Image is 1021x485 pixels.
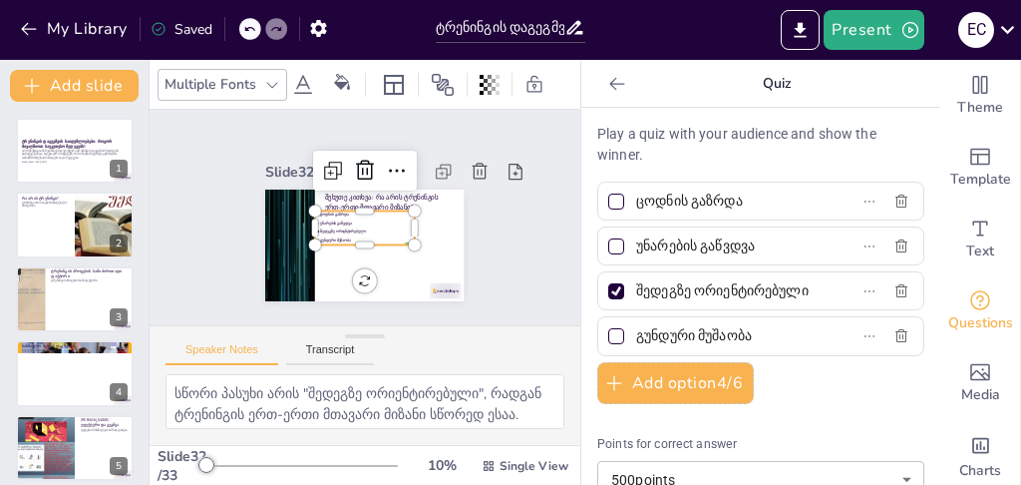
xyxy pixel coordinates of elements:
p: [PERSON_NAME] ეფექტური დაგეგმვა [81,417,128,428]
input: Insert title [436,13,565,42]
div: Add text boxes [940,204,1020,275]
div: 10 % [418,456,466,475]
div: Saved [151,20,212,39]
p: ამ პრეზენტაციაში შევისწავლით ეფექტური ტრენინგის დაგეგმვის მეთოდებს, სტრატეგიებს და საუკეთესო პრაქ... [22,149,128,160]
p: ტრენინგის პროცესის სამი ძირითადი ფაქტორი [51,268,128,279]
button: Export to PowerPoint [781,10,820,50]
input: Option 3 [636,276,822,305]
span: შედეგზე ორიენტირებული [321,230,413,234]
input: Option 4 [636,321,822,350]
span: უნარების გაწვდვა [321,222,413,226]
div: Change the overall theme [940,60,1020,132]
div: 4 [110,383,128,401]
span: Single View [500,458,568,474]
div: Multiple Fonts [161,71,260,98]
p: აქტიური მონაწილეობის წახალისება [81,428,128,432]
span: ცოდნის გაზრდა [321,213,413,217]
div: Get real-time input from your audience [940,275,1020,347]
p: რა არის ტრენინგი? [22,195,69,201]
div: Add images, graphics, shapes or video [940,347,1020,419]
input: Option 1 [636,187,822,216]
p: Play a quiz with your audience and show the winner. [597,124,924,166]
div: Background color [327,74,357,95]
span: Theme [957,97,1003,119]
p: სასწავლო სესიის დაგეგმვა [22,343,128,349]
span: Position [431,73,455,97]
span: Questions [948,312,1013,334]
button: My Library [15,13,136,45]
p: Quiz [633,60,920,108]
div: https://cdn.sendsteps.com/images/logo/sendsteps_logo_white.pnghttps://cdn.sendsteps.com/images/lo... [16,415,134,481]
p: Generated with [URL] [22,160,128,164]
span: Text [966,241,994,262]
input: Option 2 [636,232,822,260]
div: Slide 32 [265,163,314,182]
button: Present [824,10,923,50]
div: 3 [110,308,128,326]
span: Media [961,384,1000,406]
div: https://cdn.sendsteps.com/images/logo/sendsteps_logo_white.pnghttps://cdn.sendsteps.com/images/lo... [16,192,134,257]
div: Add ready made slides [940,132,1020,204]
div: 1 [110,160,128,178]
button: Speaker Notes [166,343,278,365]
p: Points for correct answer [597,436,924,454]
div: 2 [110,235,128,252]
button: Add option4/6 [597,362,754,404]
div: e c [958,12,994,48]
div: Layout [378,69,410,101]
span: გუნდური მუშაობა [321,238,413,242]
span: Charts [959,460,1001,482]
textarea: სწორი პასუხი არის "შედეგზე ორიენტირებული", რადგან ტრენინგის ერთ-ერთი მთავარი მიზანი სწორედ ესაა. [166,374,564,429]
div: Slide 32 / 33 [158,447,206,485]
strong: ტრენინგის დაგეგმვის საიდუმლოებები: როგორ მივაღწიოთ საუკეთესო შედეგებს? [22,139,112,150]
div: https://cdn.sendsteps.com/images/logo/sendsteps_logo_white.pnghttps://cdn.sendsteps.com/images/lo... [16,266,134,332]
div: https://cdn.sendsteps.com/images/logo/sendsteps_logo_white.pnghttps://cdn.sendsteps.com/images/lo... [16,118,134,184]
p: ტრენინგის პროცესის სამი ფაქტორი [51,278,128,282]
button: e c [958,10,994,50]
div: https://cdn.sendsteps.com/images/logo/sendsteps_logo_white.pnghttps://cdn.sendsteps.com/images/lo... [16,340,134,406]
p: ტრენინგი არის საგანმანათლებლო პროგრამა [22,200,69,207]
div: 5 [110,457,128,475]
p: მეხუთე კითხვა: რა არის ტრენინგის ერთ-ერთი მთავარი მიზანი? [325,193,454,212]
p: დაგეგმვა მოითხოვს დროს [22,349,128,353]
span: Template [950,169,1011,191]
button: Add slide [10,70,139,102]
button: Transcript [286,343,375,365]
